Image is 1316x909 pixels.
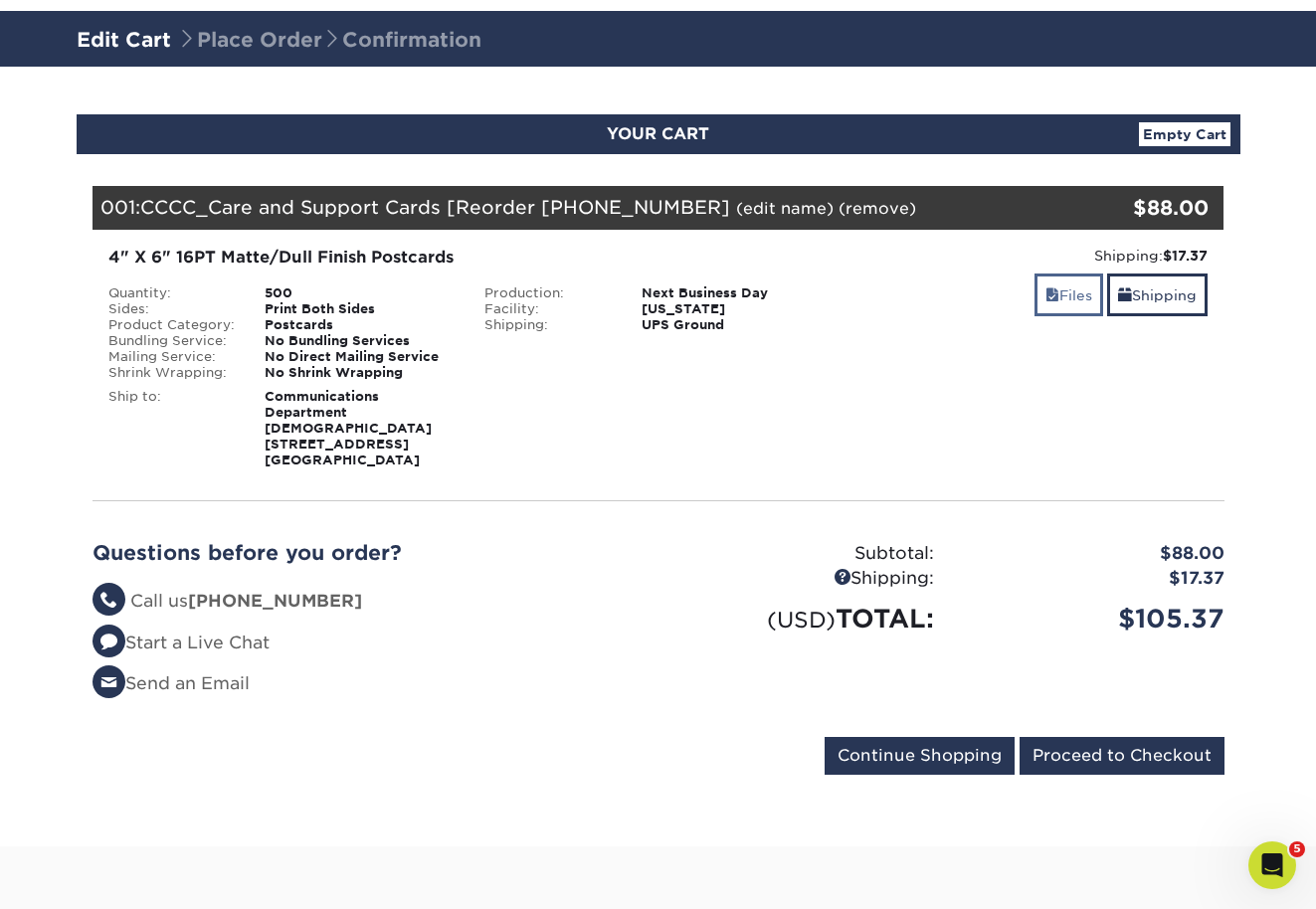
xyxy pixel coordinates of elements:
a: Empty Cart [1139,122,1230,146]
div: Bundling Service: [94,333,251,349]
div: Production: [470,285,627,301]
div: $88.00 [949,541,1239,567]
div: Shipping: [658,566,949,592]
div: Print Both Sides [250,301,470,317]
strong: $17.37 [1163,248,1208,264]
a: Files [1034,273,1103,316]
div: UPS Ground [627,317,846,333]
a: (edit name) [736,199,834,218]
div: Ship to: [94,389,251,468]
div: Subtotal: [658,541,949,567]
div: 500 [250,285,470,301]
div: TOTAL: [658,600,949,637]
span: YOUR CART [607,124,709,143]
div: Shipping: [861,246,1209,266]
div: Postcards [250,317,470,333]
iframe: Intercom live chat [1248,841,1296,889]
div: $88.00 [1035,193,1210,223]
div: Next Business Day [627,285,846,301]
div: 4" X 6" 16PT Matte/Dull Finish Postcards [108,246,832,270]
div: 001: [93,186,1035,230]
div: Shrink Wrapping: [94,365,251,381]
a: (remove) [839,199,916,218]
a: Send an Email [93,673,250,693]
div: Product Category: [94,317,251,333]
div: $17.37 [949,566,1239,592]
span: files [1045,287,1059,303]
input: Continue Shopping [825,737,1015,775]
span: Place Order Confirmation [177,28,481,52]
div: Mailing Service: [94,349,251,365]
div: [US_STATE] [627,301,846,317]
strong: Communications Department [DEMOGRAPHIC_DATA] [STREET_ADDRESS] [GEOGRAPHIC_DATA] [265,389,432,467]
a: Edit Cart [77,28,171,52]
h2: Questions before you order? [93,541,644,565]
input: Proceed to Checkout [1020,737,1224,775]
div: No Bundling Services [250,333,470,349]
div: No Shrink Wrapping [250,365,470,381]
strong: [PHONE_NUMBER] [188,591,362,611]
li: Call us [93,589,644,615]
div: Sides: [94,301,251,317]
a: Start a Live Chat [93,633,270,652]
span: CCCC_Care and Support Cards [Reorder [PHONE_NUMBER] [140,196,730,218]
div: Quantity: [94,285,251,301]
div: Facility: [470,301,627,317]
a: Shipping [1107,273,1208,316]
div: $105.37 [949,600,1239,637]
div: Shipping: [470,317,627,333]
small: (USD) [767,607,836,633]
span: shipping [1118,287,1132,303]
div: No Direct Mailing Service [250,349,470,365]
span: 5 [1289,841,1305,857]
